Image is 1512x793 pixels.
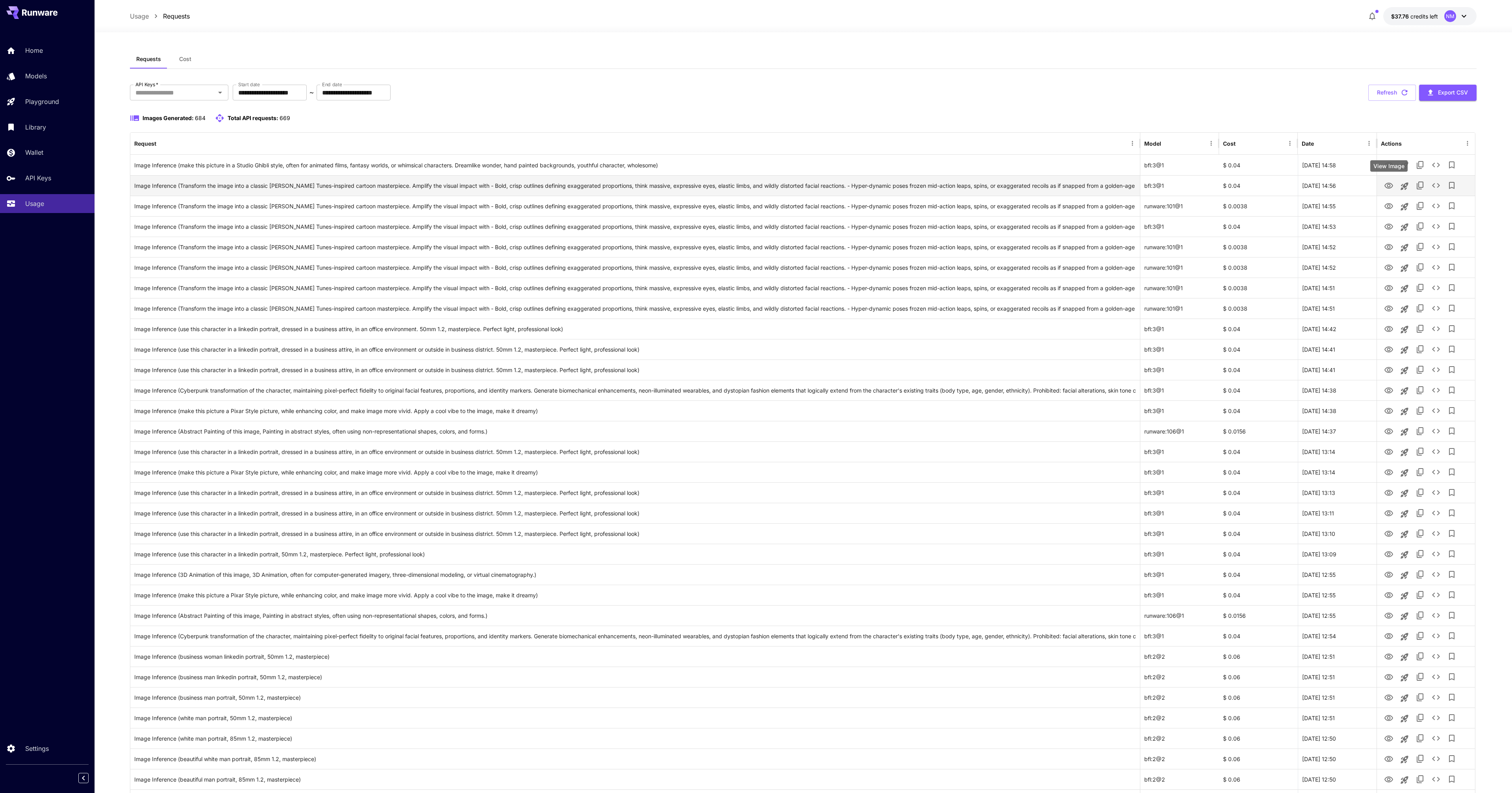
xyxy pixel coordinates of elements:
[1444,567,1460,582] button: Add to library
[1444,546,1460,562] button: Add to library
[1298,503,1377,523] div: 25 Aug, 2025 13:11
[1428,628,1444,644] button: See details
[1444,178,1460,193] button: Add to library
[1444,403,1460,419] button: Add to library
[130,11,190,21] nav: breadcrumb
[1412,546,1428,562] button: Copy TaskUUID
[1219,278,1298,298] div: $ 0.0038
[1428,608,1444,623] button: See details
[1428,239,1444,255] button: See details
[1219,544,1298,564] div: $ 0.04
[1219,564,1298,585] div: $ 0.04
[1381,402,1397,419] button: View Image
[1219,605,1298,626] div: $ 0.0156
[1397,465,1412,481] button: Launch in playground
[1397,301,1412,317] button: Launch in playground
[280,115,290,121] span: 669
[1428,669,1444,685] button: See details
[1162,138,1173,149] button: Sort
[1412,730,1428,746] button: Copy TaskUUID
[1381,607,1397,623] button: View Image
[1412,259,1428,275] button: Copy TaskUUID
[1428,648,1444,664] button: See details
[1140,400,1219,421] div: bfl:3@1
[1428,219,1444,234] button: See details
[1412,464,1428,480] button: Copy TaskUUID
[1397,424,1412,440] button: Launch in playground
[1428,300,1444,316] button: See details
[1219,462,1298,482] div: $ 0.04
[1370,160,1408,172] div: View Image
[1219,216,1298,237] div: $ 0.04
[309,88,314,97] p: ~
[1140,708,1219,728] div: bfl:2@2
[1219,400,1298,421] div: $ 0.04
[134,176,1136,196] div: Click to copy prompt
[1444,423,1460,439] button: Add to library
[1219,380,1298,400] div: $ 0.04
[1412,321,1428,337] button: Copy TaskUUID
[1428,587,1444,603] button: See details
[134,155,1136,175] div: Click to copy prompt
[1140,421,1219,441] div: runware:106@1
[1219,441,1298,462] div: $ 0.04
[1397,281,1412,296] button: Launch in playground
[1381,689,1397,705] button: View Image
[25,148,43,157] p: Wallet
[1397,608,1412,624] button: Launch in playground
[1219,482,1298,503] div: $ 0.04
[1381,157,1397,173] button: View Image
[1397,649,1412,665] button: Launch in playground
[1315,138,1326,149] button: Sort
[1140,155,1219,175] div: bfl:3@1
[1428,157,1444,173] button: See details
[1140,257,1219,278] div: runware:101@1
[1428,567,1444,582] button: See details
[1298,380,1377,400] div: 25 Aug, 2025 14:38
[1381,259,1397,275] button: View Image
[1412,157,1428,173] button: Copy TaskUUID
[130,11,149,21] a: Usage
[1381,730,1397,746] button: View Image
[1298,564,1377,585] div: 25 Aug, 2025 12:55
[1381,341,1397,357] button: View Image
[143,115,194,121] span: Images Generated:
[1298,400,1377,421] div: 25 Aug, 2025 14:38
[1391,13,1410,20] span: $37.76
[1381,198,1397,214] button: View Image
[1428,362,1444,378] button: See details
[1412,485,1428,500] button: Copy TaskUUID
[1444,730,1460,746] button: Add to library
[1140,175,1219,196] div: bfl:3@1
[1412,341,1428,357] button: Copy TaskUUID
[1381,505,1397,521] button: View Image
[1397,567,1412,583] button: Launch in playground
[1381,464,1397,480] button: View Image
[1444,444,1460,459] button: Add to library
[1298,339,1377,359] div: 25 Aug, 2025 14:41
[78,773,89,783] button: Collapse sidebar
[1298,462,1377,482] div: 25 Aug, 2025 13:14
[1298,482,1377,503] div: 25 Aug, 2025 13:13
[1298,523,1377,544] div: 25 Aug, 2025 13:10
[1397,445,1412,460] button: Launch in playground
[1298,216,1377,237] div: 25 Aug, 2025 14:53
[1298,359,1377,380] div: 25 Aug, 2025 14:41
[1397,404,1412,419] button: Launch in playground
[1444,300,1460,316] button: Add to library
[1412,505,1428,521] button: Copy TaskUUID
[1444,382,1460,398] button: Add to library
[1381,525,1397,541] button: View Image
[25,173,51,183] p: API Keys
[135,81,158,88] label: API Keys
[1397,588,1412,604] button: Launch in playground
[1381,300,1397,316] button: View Image
[1298,749,1377,769] div: 25 Aug, 2025 12:50
[1140,237,1219,257] div: runware:101@1
[1381,669,1397,685] button: View Image
[1381,484,1397,500] button: View Image
[1381,280,1397,296] button: View Image
[1381,750,1397,767] button: View Image
[1140,196,1219,216] div: runware:101@1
